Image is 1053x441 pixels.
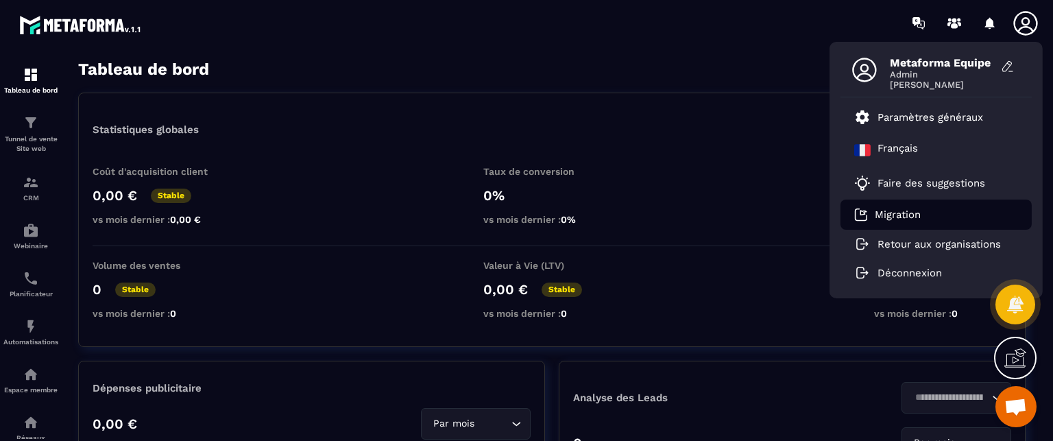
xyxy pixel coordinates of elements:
p: Stable [542,283,582,297]
a: Retour aux organisations [854,238,1001,250]
a: formationformationTunnel de vente Site web [3,104,58,164]
p: Automatisations [3,338,58,346]
p: vs mois dernier : [483,214,620,225]
a: Paramètres généraux [854,109,983,126]
span: 0,00 € [170,214,201,225]
p: Taux de conversion [483,166,620,177]
p: Tableau de bord [3,86,58,94]
p: 0% [483,187,620,204]
p: Coût d'acquisition client [93,166,230,177]
span: Admin [890,69,993,80]
img: scheduler [23,270,39,287]
a: automationsautomationsAutomatisations [3,308,58,356]
div: Search for option [421,408,531,440]
p: Webinaire [3,242,58,250]
h3: Tableau de bord [78,60,209,79]
span: [PERSON_NAME] [890,80,993,90]
p: Volume des ventes [93,260,230,271]
img: logo [19,12,143,37]
a: Migration [854,208,921,222]
p: Faire des suggestions [877,177,985,189]
p: 0,00 € [93,416,137,432]
span: 0 [561,308,567,319]
p: Retour aux organisations [877,238,1001,250]
img: social-network [23,414,39,431]
a: formationformationTableau de bord [3,56,58,104]
a: automationsautomationsEspace membre [3,356,58,404]
p: Français [877,142,918,158]
span: 0 [952,308,958,319]
input: Search for option [910,390,989,405]
p: Analyse des Leads [573,392,792,404]
p: Migration [875,208,921,221]
p: 0,00 € [483,281,528,298]
a: schedulerschedulerPlanificateur [3,260,58,308]
span: Metaforma Equipe [890,56,993,69]
p: Valeur à Vie (LTV) [483,260,620,271]
p: Stable [115,283,156,297]
a: Faire des suggestions [854,175,1001,191]
img: formation [23,67,39,83]
p: vs mois dernier : [483,308,620,319]
div: Search for option [901,382,1011,414]
p: 0 [93,281,101,298]
p: Stable [151,189,191,203]
p: Dépenses publicitaire [93,382,531,394]
p: Tunnel de vente Site web [3,134,58,154]
p: vs mois dernier : [93,308,230,319]
img: automations [23,222,39,239]
span: 0 [170,308,176,319]
p: vs mois dernier : [874,308,1011,319]
img: automations [23,318,39,335]
p: Planificateur [3,290,58,298]
p: Espace membre [3,386,58,394]
p: Paramètres généraux [877,111,983,123]
p: Déconnexion [877,267,942,279]
img: formation [23,115,39,131]
a: formationformationCRM [3,164,58,212]
p: vs mois dernier : [93,214,230,225]
span: Par mois [430,416,477,431]
span: 0% [561,214,576,225]
a: automationsautomationsWebinaire [3,212,58,260]
p: 0,00 € [93,187,137,204]
img: automations [23,366,39,383]
p: CRM [3,194,58,202]
div: Ouvrir le chat [995,386,1037,427]
input: Search for option [477,416,508,431]
img: formation [23,174,39,191]
p: Statistiques globales [93,123,199,136]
